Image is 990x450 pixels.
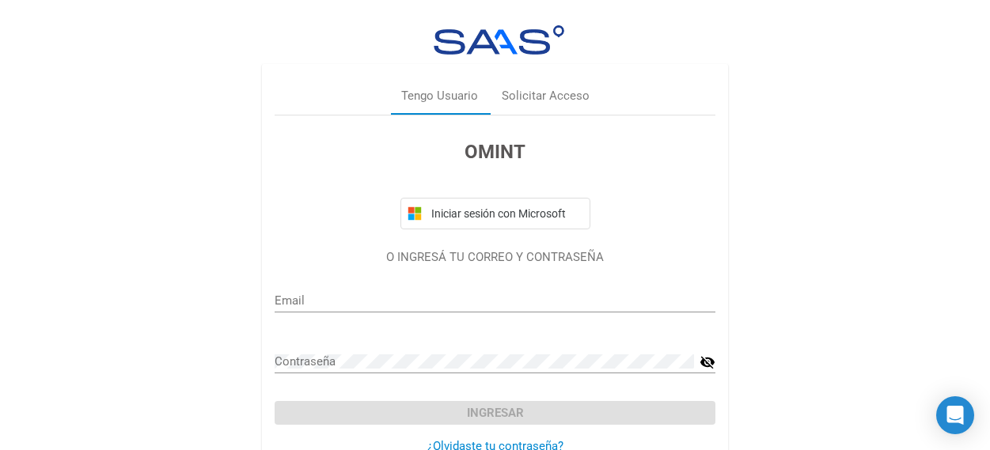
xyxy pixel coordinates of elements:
div: Solicitar Acceso [502,87,590,105]
p: O INGRESÁ TU CORREO Y CONTRASEÑA [275,248,715,267]
h3: OMINT [275,138,715,166]
span: Ingresar [467,406,524,420]
span: Iniciar sesión con Microsoft [428,207,583,220]
button: Ingresar [275,401,715,425]
mat-icon: visibility_off [700,353,715,372]
div: Tengo Usuario [401,87,478,105]
button: Iniciar sesión con Microsoft [400,198,590,229]
div: Open Intercom Messenger [936,396,974,434]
